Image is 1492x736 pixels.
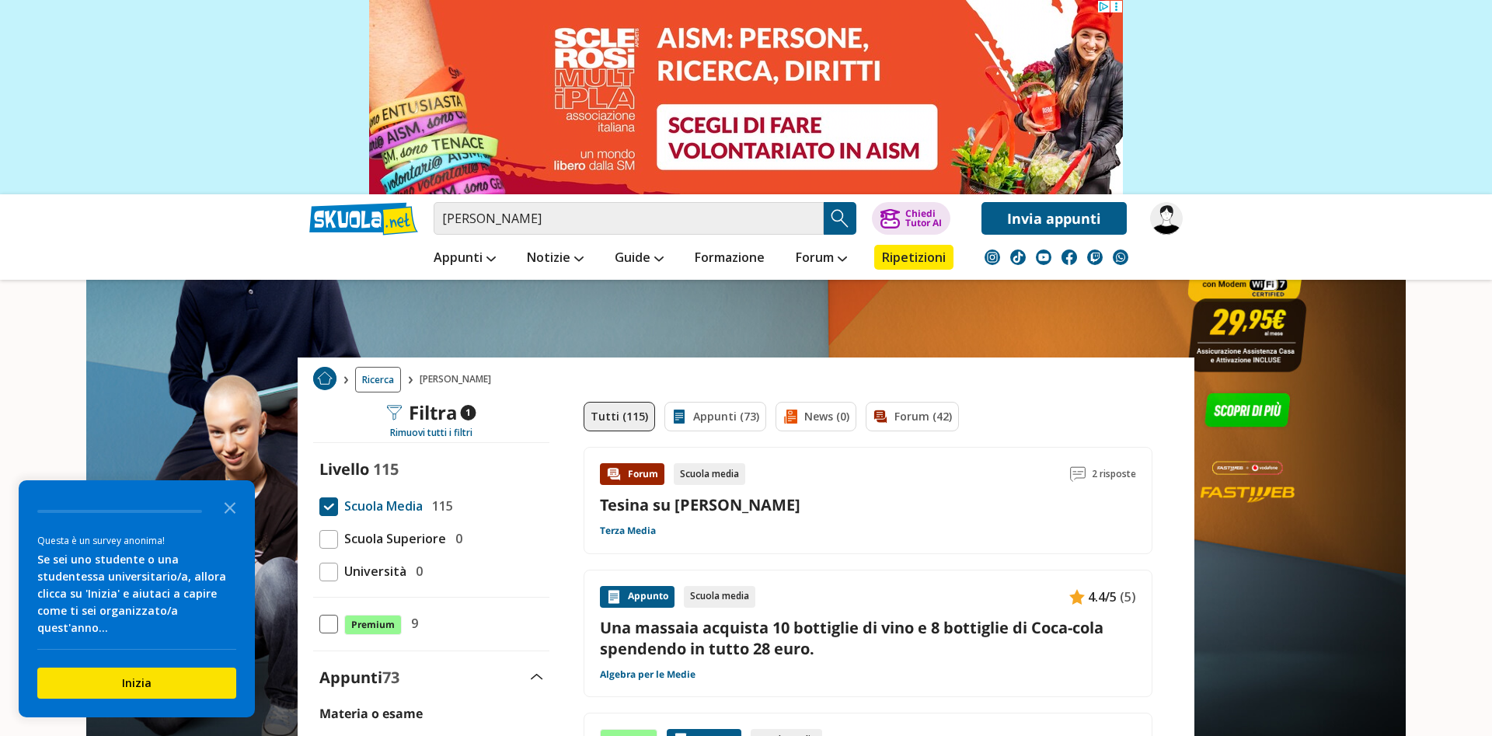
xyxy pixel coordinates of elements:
div: Scuola media [674,463,745,485]
a: Guide [611,245,668,273]
div: Scuola media [684,586,755,608]
img: Commenti lettura [1070,466,1086,482]
span: [PERSON_NAME] [420,367,497,392]
div: Chiedi Tutor AI [905,209,942,228]
img: twitch [1087,249,1103,265]
img: youtube [1036,249,1051,265]
a: Notizie [523,245,587,273]
div: Appunto [600,586,675,608]
a: Invia appunti [981,202,1127,235]
button: Search Button [824,202,856,235]
span: 4.4/5 [1088,587,1117,607]
img: Forum contenuto [606,466,622,482]
img: facebook [1061,249,1077,265]
span: 2 risposte [1092,463,1136,485]
span: 1 [461,405,476,420]
label: Appunti [319,667,399,688]
span: Premium [344,615,402,635]
img: Appunti filtro contenuto [671,409,687,424]
a: Algebra per le Medie [600,668,695,681]
img: Forum filtro contenuto [873,409,888,424]
button: Inizia [37,668,236,699]
img: WhatsApp [1113,249,1128,265]
div: Se sei uno studente o una studentessa universitario/a, allora clicca su 'Inizia' e aiutaci a capi... [37,551,236,637]
img: So14 [1150,202,1183,235]
div: Rimuovi tutti i filtri [313,427,549,439]
a: Tesina su [PERSON_NAME] [600,494,800,515]
span: 9 [405,613,418,633]
a: Forum (42) [866,402,959,431]
span: (5) [1120,587,1136,607]
a: Forum [792,245,851,273]
img: Appunti contenuto [1069,589,1085,605]
button: Close the survey [214,491,246,522]
a: Ripetizioni [874,245,953,270]
a: Appunti [430,245,500,273]
input: Cerca appunti, riassunti o versioni [434,202,824,235]
span: 115 [373,459,399,480]
img: instagram [985,249,1000,265]
a: Formazione [691,245,769,273]
img: Apri e chiudi sezione [531,674,543,680]
div: Forum [600,463,664,485]
a: Home [313,367,336,392]
a: Terza Media [600,525,656,537]
span: Scuola Media [338,496,423,516]
label: Materia o esame [319,705,423,722]
div: Survey [19,480,255,717]
img: Cerca appunti, riassunti o versioni [828,207,852,230]
img: Filtra filtri mobile [387,405,403,420]
div: Filtra [387,402,476,424]
span: Università [338,561,406,581]
a: Tutti (115) [584,402,655,431]
div: Questa è un survey anonima! [37,533,236,548]
button: ChiediTutor AI [872,202,950,235]
span: Scuola Superiore [338,528,446,549]
img: Home [313,367,336,390]
span: 0 [449,528,462,549]
a: Ricerca [355,367,401,392]
label: Livello [319,459,369,480]
span: 73 [382,667,399,688]
img: Appunti contenuto [606,589,622,605]
span: 0 [410,561,423,581]
span: 115 [426,496,453,516]
a: Appunti (73) [664,402,766,431]
a: Una massaia acquista 10 bottiglie di vino e 8 bottiglie di Coca-cola spendendo in tutto 28 euro. [600,617,1136,659]
img: tiktok [1010,249,1026,265]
